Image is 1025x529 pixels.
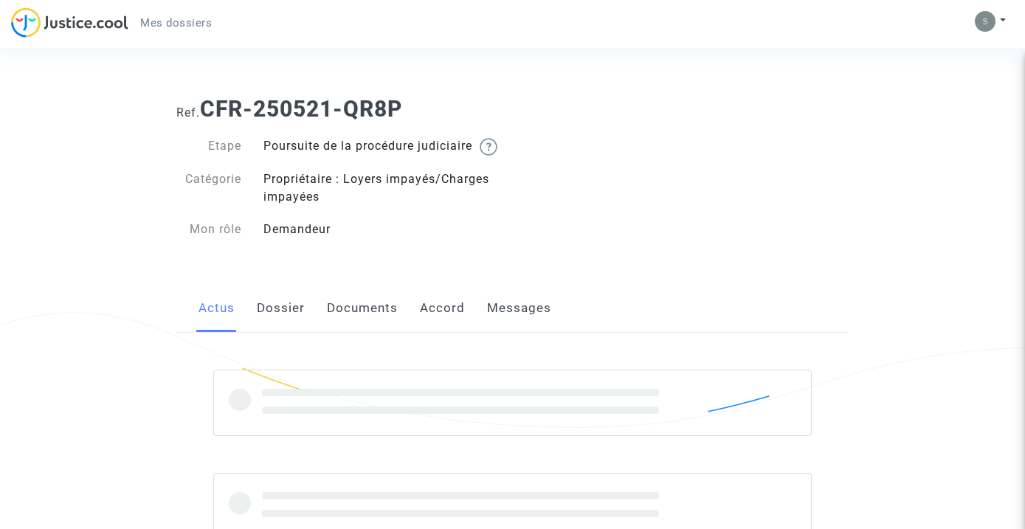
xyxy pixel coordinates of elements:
[165,137,252,156] div: Etape
[199,284,235,333] a: Actus
[252,170,513,206] div: Propriétaire : Loyers impayés/Charges impayées
[252,137,513,156] div: Poursuite de la procédure judiciaire
[128,12,224,34] a: Mes dossiers
[165,221,252,238] div: Mon rôle
[420,284,465,333] a: Accord
[165,170,252,206] div: Catégorie
[176,106,200,120] span: Ref.
[252,221,513,238] div: Demandeur
[11,7,128,38] img: jc-logo.svg
[327,284,398,333] a: Documents
[257,284,305,333] a: Dossier
[975,11,995,32] img: 6e7af4aba0fdf0f2650cbc0b7d321e92
[140,16,212,30] span: Mes dossiers
[487,284,551,333] a: Messages
[200,96,402,122] b: CFR-250521-QR8P
[480,138,497,156] img: help.svg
